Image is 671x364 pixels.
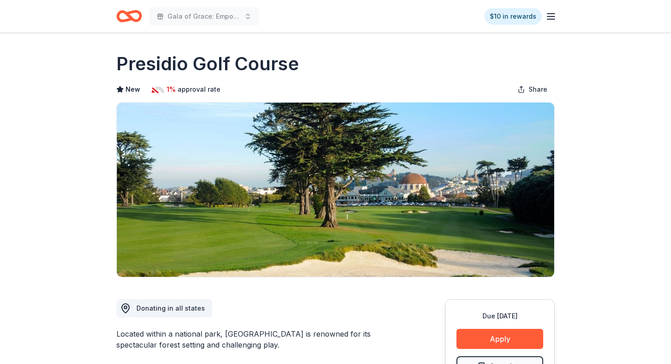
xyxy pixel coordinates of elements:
span: Share [529,84,547,95]
img: Image for Presidio Golf Course [117,103,554,277]
button: Apply [456,329,543,349]
h1: Presidio Golf Course [116,51,299,77]
div: Due [DATE] [456,311,543,322]
span: approval rate [178,84,220,95]
span: New [126,84,140,95]
button: Share [510,80,555,99]
span: 1% [167,84,176,95]
a: Home [116,5,142,27]
button: Gala of Grace: Empowering Futures for El Porvenir [149,7,259,26]
div: Located within a national park, [GEOGRAPHIC_DATA] is renowned for its spectacular forest setting ... [116,328,401,350]
a: $10 in rewards [484,8,542,25]
span: Gala of Grace: Empowering Futures for El Porvenir [168,11,241,22]
span: Donating in all states [136,304,205,312]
